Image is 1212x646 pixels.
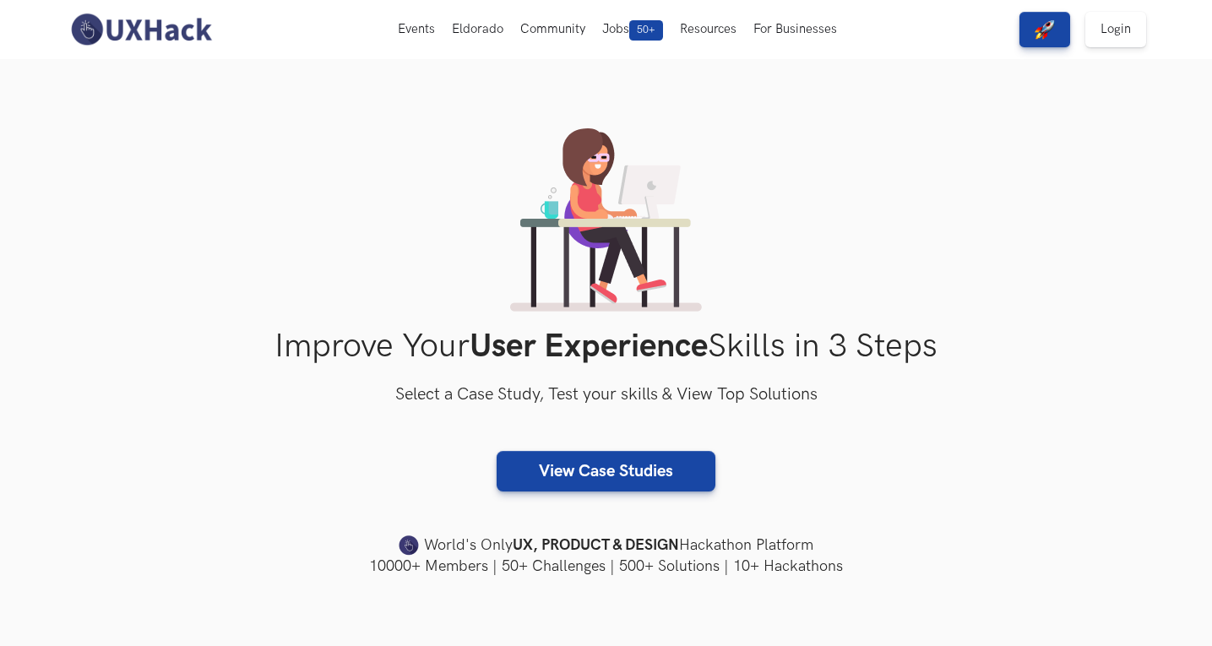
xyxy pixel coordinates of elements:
[629,20,663,41] span: 50+
[470,327,708,366] strong: User Experience
[1085,12,1146,47] a: Login
[1035,19,1055,40] img: rocket
[66,12,216,47] img: UXHack-logo.png
[510,128,702,312] img: lady working on laptop
[66,556,1147,577] h4: 10000+ Members | 50+ Challenges | 500+ Solutions | 10+ Hackathons
[513,534,679,557] strong: UX, PRODUCT & DESIGN
[497,451,715,491] a: View Case Studies
[66,534,1147,557] h4: World's Only Hackathon Platform
[66,327,1147,366] h1: Improve Your Skills in 3 Steps
[66,382,1147,409] h3: Select a Case Study, Test your skills & View Top Solutions
[399,535,419,556] img: uxhack-favicon-image.png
